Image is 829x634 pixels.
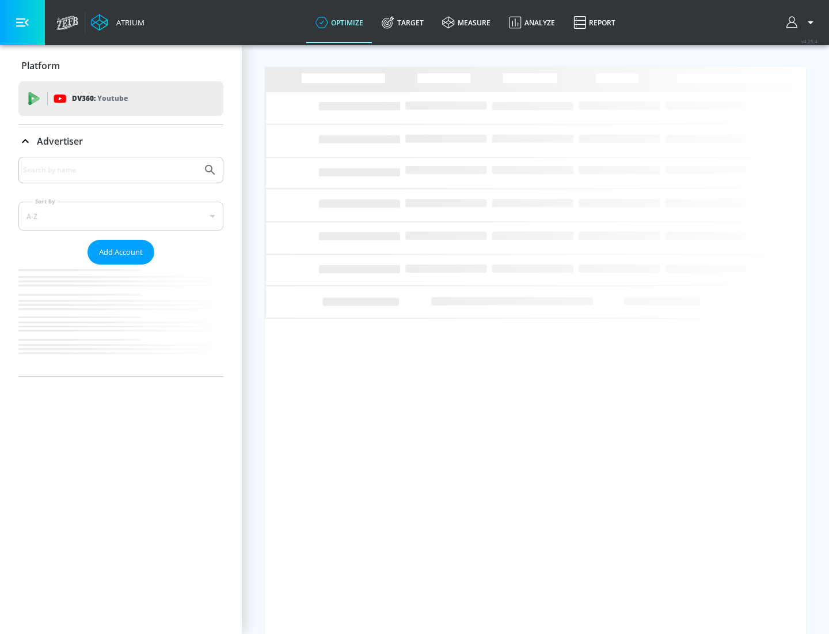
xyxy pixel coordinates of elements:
[433,2,500,43] a: measure
[372,2,433,43] a: Target
[18,81,223,116] div: DV360: Youtube
[112,17,144,28] div: Atrium
[72,92,128,105] p: DV360:
[97,92,128,104] p: Youtube
[801,38,817,44] span: v 4.25.4
[18,125,223,157] div: Advertiser
[564,2,625,43] a: Report
[18,50,223,82] div: Platform
[33,198,58,205] label: Sort By
[500,2,564,43] a: Analyze
[37,135,83,148] p: Advertiser
[18,157,223,376] div: Advertiser
[99,246,143,259] span: Add Account
[18,265,223,376] nav: list of Advertiser
[306,2,372,43] a: optimize
[91,14,144,31] a: Atrium
[23,163,197,178] input: Search by name
[18,202,223,231] div: A-Z
[21,59,60,72] p: Platform
[88,240,154,265] button: Add Account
